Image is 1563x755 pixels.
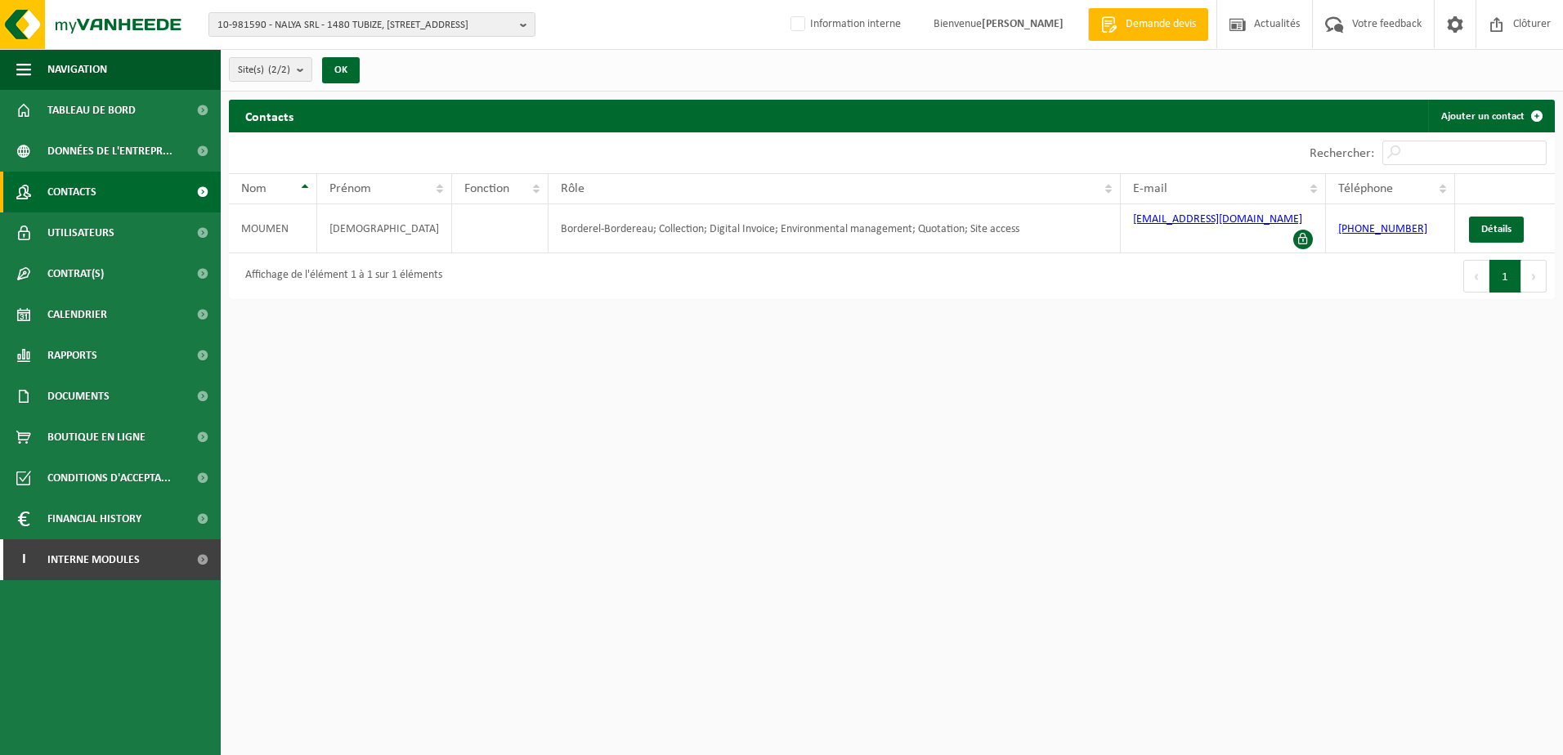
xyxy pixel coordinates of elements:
[47,417,146,458] span: Boutique en ligne
[47,458,171,498] span: Conditions d'accepta...
[47,539,140,580] span: Interne modules
[241,182,266,195] span: Nom
[229,100,310,132] h2: Contacts
[47,335,97,376] span: Rapports
[1489,260,1521,293] button: 1
[238,58,290,83] span: Site(s)
[1521,260,1547,293] button: Next
[1428,100,1553,132] a: Ajouter un contact
[561,182,584,195] span: Rôle
[787,12,901,37] label: Information interne
[47,49,107,90] span: Navigation
[1133,182,1167,195] span: E-mail
[237,261,442,291] div: Affichage de l'élément 1 à 1 sur 1 éléments
[47,172,96,212] span: Contacts
[47,90,136,131] span: Tableau de bord
[317,204,452,253] td: [DEMOGRAPHIC_DATA]
[268,65,290,75] count: (2/2)
[47,212,114,253] span: Utilisateurs
[1463,260,1489,293] button: Previous
[1338,182,1393,195] span: Téléphone
[47,253,104,294] span: Contrat(s)
[1481,224,1511,235] span: Détails
[47,294,107,335] span: Calendrier
[982,18,1064,30] strong: [PERSON_NAME]
[1338,223,1427,235] a: [PHONE_NUMBER]
[47,131,172,172] span: Données de l'entrepr...
[47,498,141,539] span: Financial History
[1133,213,1302,226] a: [EMAIL_ADDRESS][DOMAIN_NAME]
[1088,8,1208,41] a: Demande devis
[16,539,31,580] span: I
[229,204,317,253] td: MOUMEN
[1122,16,1200,33] span: Demande devis
[229,57,312,82] button: Site(s)(2/2)
[464,182,509,195] span: Fonction
[208,12,535,37] button: 10-981590 - NALYA SRL - 1480 TUBIZE, [STREET_ADDRESS]
[1310,147,1374,160] label: Rechercher:
[47,376,110,417] span: Documents
[549,204,1121,253] td: Borderel-Bordereau; Collection; Digital Invoice; Environmental management; Quotation; Site access
[322,57,360,83] button: OK
[1469,217,1524,243] a: Détails
[217,13,513,38] span: 10-981590 - NALYA SRL - 1480 TUBIZE, [STREET_ADDRESS]
[329,182,371,195] span: Prénom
